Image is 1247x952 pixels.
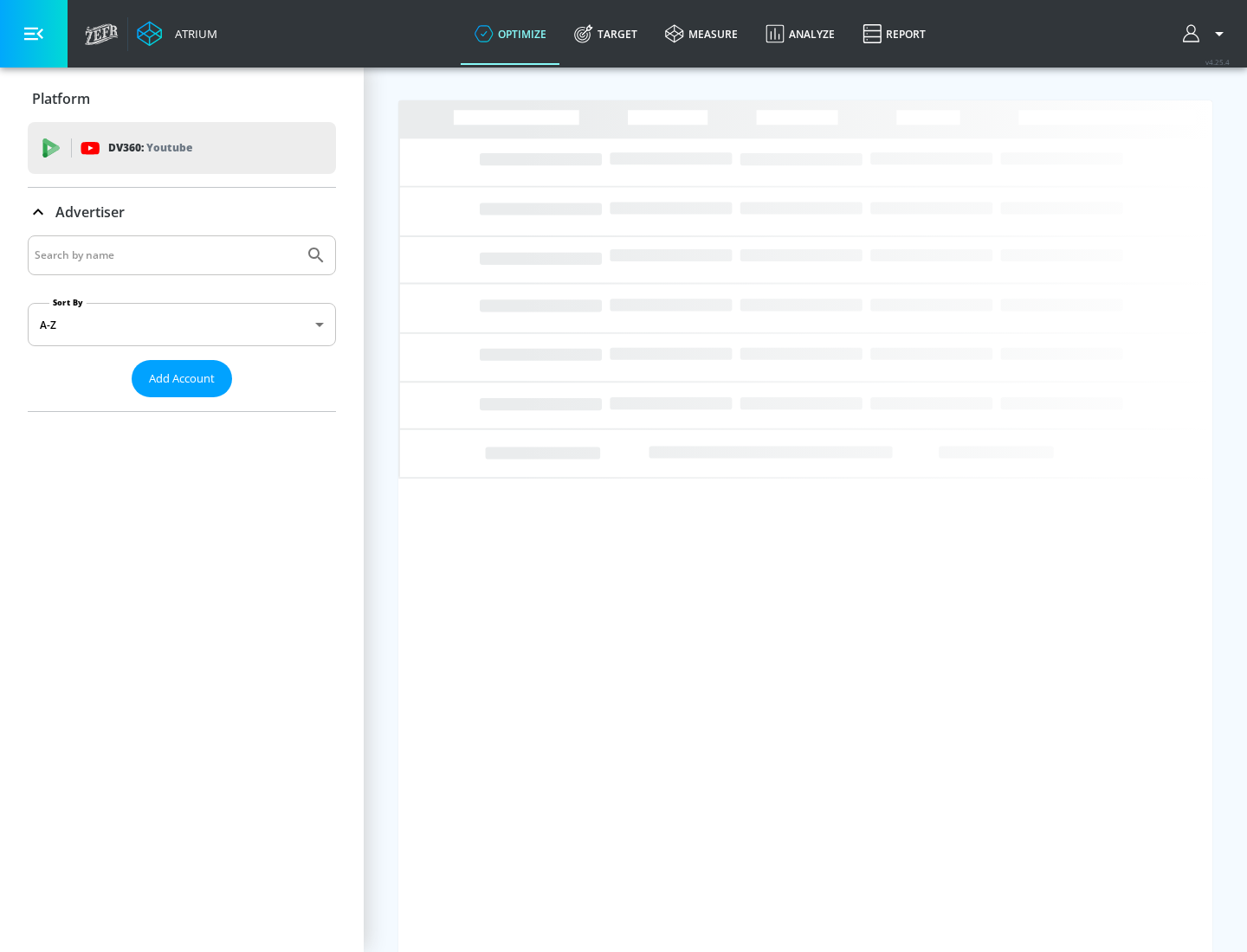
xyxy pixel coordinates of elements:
input: Search by name [35,244,297,267]
div: DV360: Youtube [28,122,336,174]
p: Youtube [146,138,192,157]
button: Add Account [132,360,232,397]
p: Advertiser [55,203,125,222]
span: Add Account [149,369,215,389]
nav: list of Advertiser [28,397,336,411]
div: Atrium [168,26,217,42]
div: A-Z [28,303,336,346]
div: Advertiser [28,235,336,411]
p: Platform [32,89,90,108]
a: measure [651,3,752,65]
a: Target [560,3,651,65]
div: Platform [28,74,336,123]
p: DV360: [108,138,192,158]
label: Sort By [49,297,87,308]
div: Advertiser [28,188,336,236]
a: Analyze [752,3,849,65]
span: v 4.25.4 [1205,57,1230,67]
a: Atrium [137,21,217,47]
a: Report [849,3,940,65]
a: optimize [461,3,560,65]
